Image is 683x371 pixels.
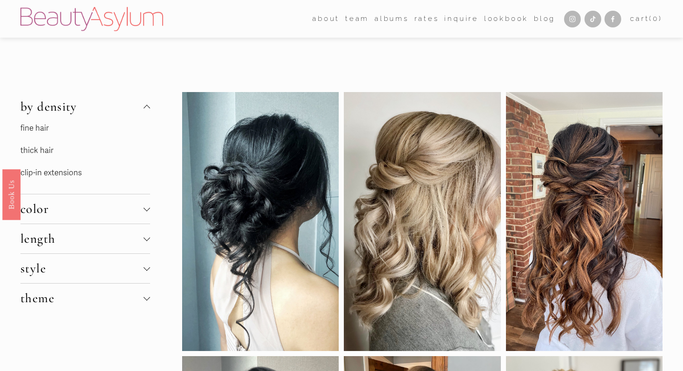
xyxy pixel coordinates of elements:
button: style [20,254,150,283]
a: fine hair [20,123,49,133]
a: Blog [534,12,555,26]
button: by density [20,92,150,121]
a: Book Us [2,169,20,220]
button: length [20,224,150,253]
img: Beauty Asylum | Bridal Hair &amp; Makeup Charlotte &amp; Atlanta [20,7,163,31]
span: ( ) [649,14,662,23]
button: color [20,194,150,224]
span: about [312,13,340,25]
a: Rates [414,12,439,26]
a: TikTok [584,11,601,27]
span: theme [20,291,144,306]
span: style [20,261,144,276]
span: color [20,201,144,217]
span: 0 [653,14,659,23]
a: Facebook [604,11,621,27]
a: 0 items in cart [630,13,663,25]
a: folder dropdown [312,12,340,26]
a: thick hair [20,146,53,155]
span: team [345,13,369,25]
div: by density [20,121,150,194]
span: length [20,231,144,246]
button: theme [20,284,150,313]
a: Instagram [564,11,581,27]
a: clip-in extensions [20,168,82,178]
a: albums [374,12,409,26]
a: Inquire [444,12,479,26]
a: folder dropdown [345,12,369,26]
span: by density [20,99,144,114]
a: Lookbook [484,12,528,26]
